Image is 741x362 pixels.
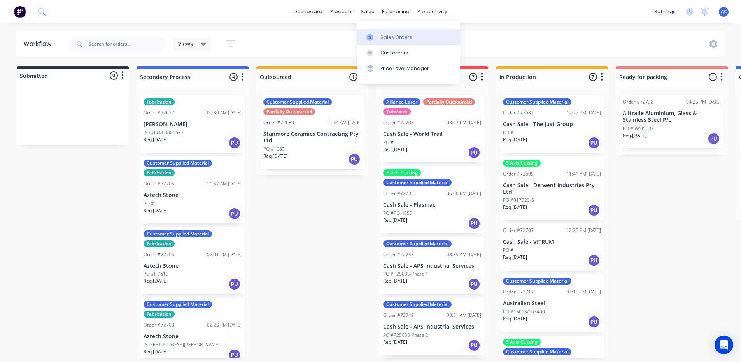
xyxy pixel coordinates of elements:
div: 08:51 AM [DATE] [447,312,481,319]
p: Req. [DATE] [383,217,407,224]
div: Price Level Manager [380,65,429,72]
div: Fabrication [144,169,175,176]
p: Cash Sale - World Trail [383,131,481,137]
p: Req. [DATE] [383,339,407,346]
p: Req. [DATE] [144,278,168,285]
div: 06:00 PM [DATE] [447,190,481,197]
div: Customers [380,49,408,56]
div: PU [468,217,480,230]
div: Customer Supplied Material [144,301,212,308]
div: 5 Axis CuttingOrder #7269511:41 AM [DATE]Cash Sale - Derwent Industries Pty LtdPO #017529-SReq.[D... [500,156,604,220]
p: Req. [DATE] [144,136,168,143]
div: Customer Supplied Material [503,278,571,285]
p: Req. [DATE] [263,153,287,160]
div: FabricationOrder #7267709:30 AM [DATE][PERSON_NAME]PO #PO-00006637Req.[DATE]PU [140,95,245,153]
p: Cash Sale - Plasmac [383,202,481,208]
p: PO #SW85639 [623,125,654,132]
div: 11:44 AM [DATE] [327,119,361,126]
p: Cash Sale - VITRUM [503,239,601,245]
div: Tubetech [383,108,411,115]
div: PU [588,254,600,267]
p: Req. [DATE] [503,315,527,322]
p: Req. [DATE] [503,204,527,211]
div: 04:25 PM [DATE] [686,98,721,105]
div: 5 Axis Cutting [503,339,541,346]
p: PO #PO-00006637 [144,129,184,136]
div: PU [228,207,241,220]
div: Customer Supplied MaterialFabricationOrder #7270511:52 AM [DATE]Aztech StonePO #Req.[DATE]PU [140,156,245,223]
div: Customer Supplied MaterialOrder #7271702:15 PM [DATE]Australian SteelPO #15665/103400Req.[DATE]PU [500,274,604,332]
div: Customer Supplied Material [144,160,212,167]
p: PO # [503,247,513,254]
p: Aztech Stone [144,263,242,269]
p: Req. [DATE] [144,348,168,355]
div: settings [650,6,680,18]
span: AC [721,8,727,15]
div: Order #72733 [383,190,414,197]
div: Customer Supplied Material [503,348,571,355]
p: PO # [503,129,513,136]
div: Order #72738 [623,98,653,105]
div: Partially Outsourced [263,108,315,115]
div: PU [228,349,241,361]
div: Order #72705 [144,180,174,187]
div: Customer Supplied Material [263,98,332,105]
p: Cash Sale - Derwent Industries Pty Ltd [503,182,601,195]
div: 09:30 AM [DATE] [207,109,242,116]
div: PU [468,278,480,290]
div: Workflow [23,39,55,49]
p: Australian Steel [503,300,601,307]
div: Customer Supplied MaterialOrder #7274808:39 AM [DATE]Cash Sale - APS Industrial ServicesPO #P2503... [380,237,484,294]
img: Factory [14,6,26,18]
div: Order #72682 [503,109,534,116]
div: productivity [413,6,451,18]
p: Req. [DATE] [144,207,168,214]
div: 03:27 PM [DATE] [447,119,481,126]
p: PO #F 7615 [144,271,168,278]
div: Customer Supplied MaterialPartially OutsourcedOrder #7268011:44 AM [DATE]Stanmore Ceramics Contra... [260,95,364,169]
p: Req. [DATE] [503,254,527,261]
p: [STREET_ADDRESS][PERSON_NAME] [144,341,220,348]
p: Req. [DATE] [623,132,647,139]
p: PO #10831 [263,146,287,153]
div: purchasing [378,6,413,18]
input: Search for orders... [89,36,166,52]
p: Aztech Stone [144,192,242,199]
div: Customer Supplied MaterialFabricationOrder #7270602:01 PM [DATE]Aztech StonePO #F 7615Req.[DATE]PU [140,227,245,294]
div: Order #72749 [383,312,414,319]
div: PU [228,137,241,149]
p: Alltrade Aluminium, Glass & Stainless Steel P/L [623,110,721,123]
p: Req. [DATE] [383,146,407,153]
div: Customer Supplied Material [503,98,571,105]
a: dashboard [290,6,326,18]
div: Order #72717 [503,288,534,295]
p: Cash Sale - APS Industrial Services [383,323,481,330]
div: Partially Outsourced [423,98,475,105]
div: 02:01 PM [DATE] [207,251,242,258]
div: 08:39 AM [DATE] [447,251,481,258]
div: Order #7270712:23 PM [DATE]Cash Sale - VITRUMPO #Req.[DATE]PU [500,224,604,271]
div: Order #7273804:25 PM [DATE]Alltrade Aluminium, Glass & Stainless Steel P/LPO #SW85639Req.[DATE]PU [620,95,724,148]
p: PO # [144,200,154,207]
div: 02:15 PM [DATE] [566,288,601,295]
div: 12:27 PM [DATE] [566,109,601,116]
p: PO #017529-S [503,197,534,204]
a: Price Level Manager [357,61,460,76]
div: Alliance Laser [383,98,420,105]
div: Alliance LaserPartially OutsourcedTubetechOrder #7270803:27 PM [DATE]Cash Sale - World TrailPO #R... [380,95,484,162]
p: [PERSON_NAME] [144,121,242,128]
span: Views [178,40,193,48]
div: PU [468,339,480,351]
div: Order #72677 [144,109,174,116]
p: Req. [DATE] [383,278,407,285]
p: PO #PO-4055 [383,210,412,217]
div: Open Intercom Messenger [715,336,733,354]
p: Req. [DATE] [503,136,527,143]
div: PU [468,146,480,159]
div: Order #72748 [383,251,414,258]
div: 5 Axis CuttingCustomer Supplied MaterialOrder #7273306:00 PM [DATE]Cash Sale - PlasmacPO #PO-4055... [380,166,484,233]
p: Aztech Stone [144,333,242,340]
a: Customers [357,45,460,61]
div: Sales Orders [380,34,412,41]
div: Fabrication [144,311,175,318]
